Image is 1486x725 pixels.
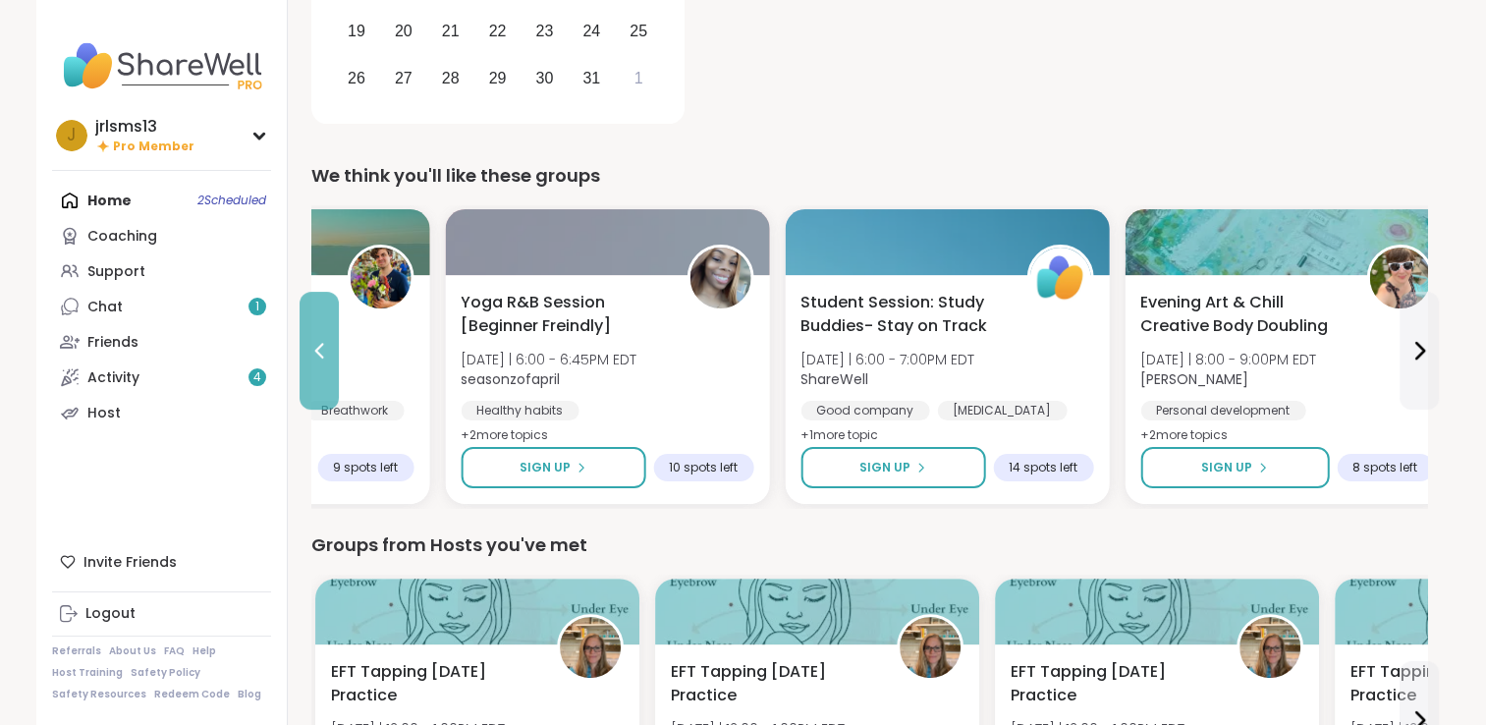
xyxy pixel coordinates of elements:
span: Sign Up [1201,459,1252,476]
div: Choose Monday, October 27th, 2025 [382,57,424,99]
div: Chat [87,298,123,317]
div: Choose Monday, October 20th, 2025 [382,10,424,52]
span: EFT Tapping [DATE] Practice [1011,660,1215,707]
div: Groups from Hosts you've met [311,531,1427,559]
span: 1 [255,299,259,315]
div: Choose Saturday, October 25th, 2025 [618,10,660,52]
span: [DATE] | 6:00 - 7:00PM EDT [800,350,974,369]
img: Adrienne_QueenOfTheDawn [1369,248,1430,308]
div: 22 [489,18,507,44]
button: Sign Up [461,447,645,488]
div: Choose Tuesday, October 28th, 2025 [429,57,471,99]
div: 20 [395,18,413,44]
div: 31 [582,65,600,91]
div: We think you'll like these groups [311,162,1427,190]
img: ShareWell Nav Logo [52,31,271,100]
div: 26 [348,65,365,91]
span: Student Session: Study Buddies- Stay on Track [800,291,1005,338]
div: Choose Friday, October 24th, 2025 [571,10,613,52]
a: Chat1 [52,289,271,324]
div: 24 [582,18,600,44]
img: Jill_B_Gratitude [560,617,621,678]
a: FAQ [164,644,185,658]
div: jrlsms13 [95,116,194,138]
div: Choose Sunday, October 19th, 2025 [336,10,378,52]
span: Yoga R&B Session [Beginner Freindly] [461,291,665,338]
span: EFT Tapping [DATE] Practice [671,660,875,707]
img: Jill_B_Gratitude [1239,617,1300,678]
div: Personal development [1140,401,1305,420]
a: Safety Resources [52,688,146,701]
span: EFT Tapping [DATE] Practice [331,660,535,707]
div: 29 [489,65,507,91]
div: 1 [634,65,643,91]
span: 8 spots left [1352,460,1417,475]
div: 28 [442,65,460,91]
span: Meditation Practice Circle [121,291,325,338]
span: Evening Art & Chill Creative Body Doubling [1140,291,1345,338]
div: Choose Wednesday, October 29th, 2025 [476,57,519,99]
div: Choose Tuesday, October 21st, 2025 [429,10,471,52]
span: 4 [253,369,261,386]
a: Safety Policy [131,666,200,680]
div: Coaching [87,227,157,247]
a: Logout [52,596,271,632]
div: Healthy habits [461,401,578,420]
div: Logout [85,604,136,624]
img: Jill_B_Gratitude [900,617,961,678]
span: [DATE] | 6:00 - 6:45PM EDT [461,350,636,369]
a: Host Training [52,666,123,680]
span: 14 spots left [1009,460,1077,475]
div: Good company [800,401,929,420]
span: Sign Up [859,459,910,476]
div: 21 [442,18,460,44]
div: 19 [348,18,365,44]
span: [DATE] | 8:00 - 9:00PM EDT [1140,350,1316,369]
a: Activity4 [52,360,271,395]
span: Sign Up [520,459,571,476]
img: ShareWell [1029,248,1090,308]
img: seasonzofapril [689,248,750,308]
span: Pro Member [113,139,194,155]
button: Sign Up [800,447,985,488]
div: Choose Sunday, October 26th, 2025 [336,57,378,99]
a: Blog [238,688,261,701]
button: Sign Up [1140,447,1329,488]
a: Referrals [52,644,101,658]
div: Choose Wednesday, October 22nd, 2025 [476,10,519,52]
a: Help [193,644,216,658]
a: Host [52,395,271,430]
b: seasonzofapril [461,369,560,389]
div: 27 [395,65,413,91]
span: 9 spots left [333,460,398,475]
b: ShareWell [800,369,868,389]
a: Support [52,253,271,289]
div: 30 [536,65,554,91]
a: Redeem Code [154,688,230,701]
a: Friends [52,324,271,360]
div: Support [87,262,145,282]
span: j [67,123,76,148]
span: 10 spots left [669,460,738,475]
div: [MEDICAL_DATA] [937,401,1067,420]
div: Choose Thursday, October 30th, 2025 [523,57,566,99]
div: Host [87,404,121,423]
div: Choose Friday, October 31st, 2025 [571,57,613,99]
div: 25 [630,18,647,44]
img: Nicholas [350,248,411,308]
a: Coaching [52,218,271,253]
div: Activity [87,368,139,388]
div: Choose Saturday, November 1st, 2025 [618,57,660,99]
div: Friends [87,333,138,353]
div: Breathwork [305,401,404,420]
div: 23 [536,18,554,44]
div: Invite Friends [52,544,271,580]
div: Choose Thursday, October 23rd, 2025 [523,10,566,52]
b: [PERSON_NAME] [1140,369,1248,389]
a: About Us [109,644,156,658]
